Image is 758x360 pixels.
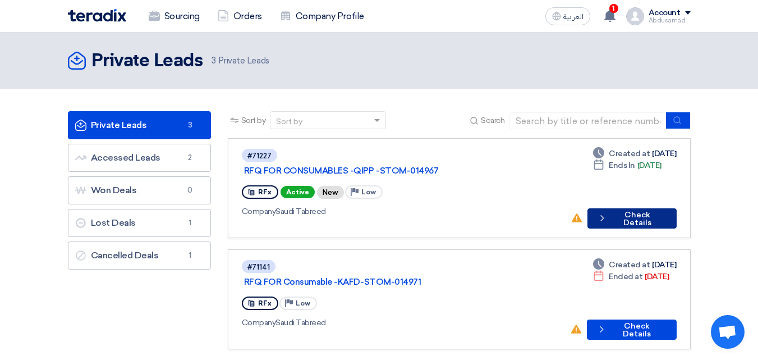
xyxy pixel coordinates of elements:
[183,217,197,229] span: 1
[258,299,272,307] span: RFx
[296,299,310,307] span: Low
[593,259,676,271] div: [DATE]
[361,188,376,196] span: Low
[593,160,661,171] div: [DATE]
[609,160,635,171] span: Ends In
[626,7,644,25] img: profile_test.png
[509,112,667,129] input: Search by title or reference number
[68,176,211,204] a: Won Deals0
[244,277,525,287] a: RFQ FOR Consumable -KAFD-STOM-014971
[609,4,618,13] span: 1
[183,185,197,196] span: 0
[68,9,126,22] img: Teradix logo
[271,4,373,29] a: Company Profile
[212,56,216,66] span: 3
[258,188,272,196] span: RFx
[317,186,344,199] div: New
[563,13,584,21] span: العربية
[241,115,266,126] span: Sort by
[711,315,745,349] a: Open chat
[545,7,590,25] button: العربية
[183,250,197,261] span: 1
[609,271,642,282] span: Ended at
[593,271,669,282] div: [DATE]
[242,318,276,327] span: Company
[649,8,681,18] div: Account
[68,111,211,139] a: Private Leads3
[247,152,272,160] div: #71227
[68,241,211,270] a: Cancelled Deals1
[587,320,676,340] button: Check Details
[276,116,302,127] div: Sort by
[68,144,211,172] a: Accessed Leads2
[209,4,271,29] a: Orders
[242,207,276,216] span: Company
[242,317,562,329] div: Saudi Tabreed
[242,206,562,217] div: Saudi Tabreed
[481,115,504,126] span: Search
[244,166,525,176] a: RFQ FOR CONSUMABLES -QIPP -STOM-014967
[587,208,677,229] button: Check Details
[609,259,650,271] span: Created at
[68,209,211,237] a: Lost Deals1
[91,50,203,72] h2: Private Leads
[593,148,676,160] div: [DATE]
[183,152,197,163] span: 2
[183,120,197,131] span: 3
[140,4,209,29] a: Sourcing
[212,54,269,67] span: Private Leads
[609,148,650,160] span: Created at
[649,17,691,24] div: Abdusamad
[247,263,270,271] div: #71141
[281,186,315,198] span: Active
